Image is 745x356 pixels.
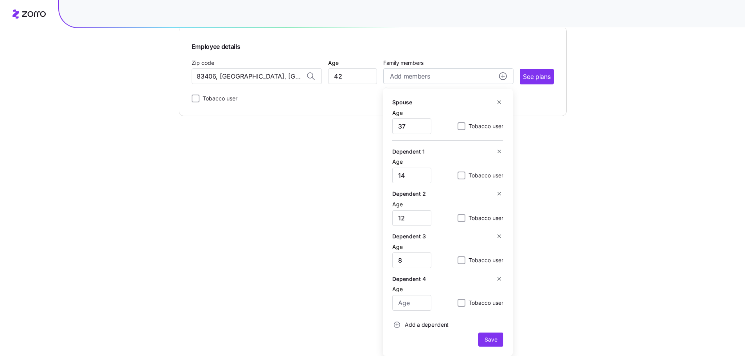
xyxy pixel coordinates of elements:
span: See plans [523,72,550,82]
button: Add a dependent [392,317,449,333]
span: Save [485,336,497,343]
label: Tobacco user [465,171,503,180]
svg: add icon [499,72,507,80]
h5: Dependent 1 [392,147,424,156]
label: Age [328,59,339,67]
label: Zip code [192,59,214,67]
h5: Dependent 3 [392,232,425,240]
button: Save [478,333,503,347]
h5: Spouse [392,98,412,106]
span: Add members [390,72,430,81]
input: Age [392,210,431,226]
input: Zip code [192,68,322,84]
span: Family members [383,59,513,67]
button: Add membersadd icon [383,68,513,84]
label: Tobacco user [465,298,503,308]
h5: Dependent 2 [392,190,425,198]
label: Tobacco user [465,213,503,223]
input: Age [392,295,431,311]
button: See plans [520,69,553,84]
h5: Dependent 4 [392,275,425,283]
input: Age [392,118,431,134]
span: Employee details [192,39,241,52]
div: Add membersadd icon [383,89,513,356]
label: Age [392,285,403,293]
label: Age [392,200,403,209]
input: Age [392,168,431,183]
input: Age [328,68,377,84]
label: Tobacco user [465,122,503,131]
svg: add icon [394,322,400,328]
label: Age [392,109,403,117]
input: Age [392,252,431,268]
span: Add a dependent [405,321,449,329]
label: Tobacco user [199,94,237,103]
label: Tobacco user [465,256,503,265]
label: Age [392,157,403,166]
label: Age [392,243,403,251]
